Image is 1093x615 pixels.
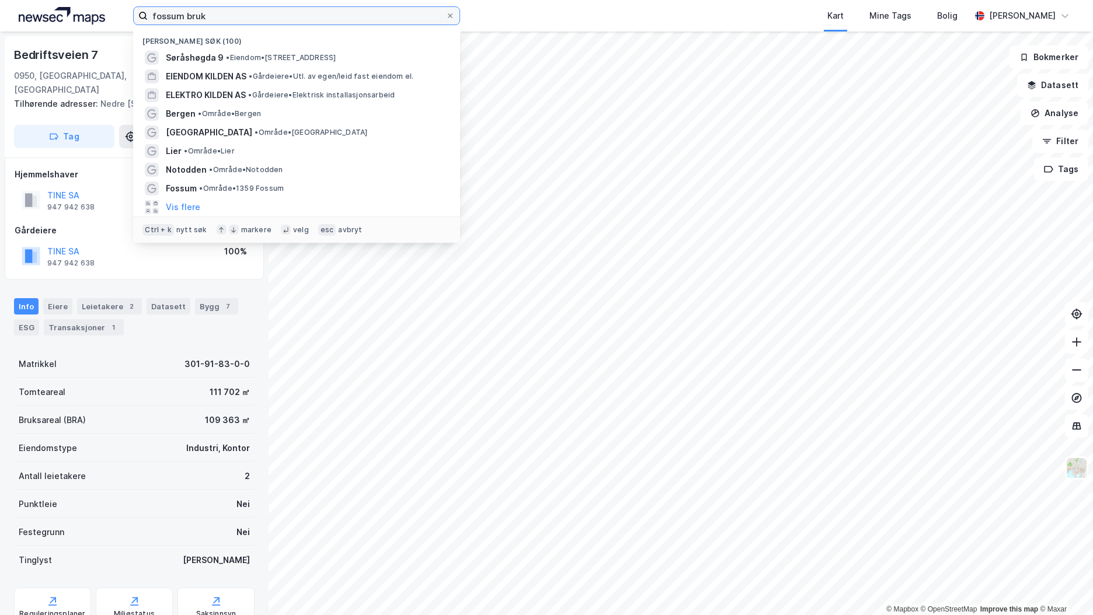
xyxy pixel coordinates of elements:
div: 2 [126,300,137,312]
div: Ctrl + k [142,224,174,236]
div: 0950, [GEOGRAPHIC_DATA], [GEOGRAPHIC_DATA] [14,69,166,97]
div: 301-91-83-0-0 [185,357,250,371]
div: 2 [245,469,250,483]
input: Søk på adresse, matrikkel, gårdeiere, leietakere eller personer [148,7,445,25]
div: 947 942 638 [47,202,95,212]
div: avbryt [338,225,362,235]
div: Festegrunn [19,525,64,539]
div: Bygg [195,298,238,315]
button: Tags [1034,158,1088,181]
span: Bergen [166,107,196,121]
div: nytt søk [176,225,207,235]
button: Analyse [1021,102,1088,125]
div: Nedre [STREET_ADDRESS] [14,97,245,111]
span: • [255,128,258,137]
div: 7 [222,300,234,312]
span: • [198,109,201,118]
div: Matrikkel [19,357,57,371]
div: velg [293,225,309,235]
a: OpenStreetMap [921,605,977,613]
a: Mapbox [886,605,918,613]
span: Område • 1359 Fossum [199,184,284,193]
div: Bolig [937,9,958,23]
button: Bokmerker [1010,46,1088,69]
span: Lier [166,144,182,158]
div: Eiendomstype [19,441,77,455]
span: Eiendom • [STREET_ADDRESS] [226,53,336,62]
a: Improve this map [980,605,1038,613]
span: [GEOGRAPHIC_DATA] [166,125,252,139]
span: Tilhørende adresser: [14,99,100,109]
span: • [184,146,187,155]
div: Tomteareal [19,385,65,399]
span: Gårdeiere • Elektrisk installasjonsarbeid [248,90,395,100]
div: Hjemmelshaver [15,167,254,181]
span: EIENDOM KILDEN AS [166,69,246,83]
span: Gårdeiere • Utl. av egen/leid fast eiendom el. [249,72,413,81]
div: Tinglyst [19,553,52,567]
div: Antall leietakere [19,469,86,483]
div: Mine Tags [869,9,911,23]
span: • [249,72,252,81]
div: 947 942 638 [47,258,95,268]
span: • [199,184,203,193]
div: [PERSON_NAME] [989,9,1056,23]
span: Område • [GEOGRAPHIC_DATA] [255,128,367,137]
span: • [248,90,252,99]
div: Industri, Kontor [186,441,250,455]
div: [PERSON_NAME] [183,553,250,567]
iframe: Chat Widget [1035,559,1093,615]
div: Transaksjoner [44,319,124,336]
div: Bruksareal (BRA) [19,413,86,427]
span: Fossum [166,181,197,195]
div: Eiere [43,298,72,315]
button: Tag [14,125,114,148]
div: Leietakere [77,298,142,315]
div: 100% [224,244,247,258]
div: Gårdeiere [15,223,254,237]
span: Område • Notodden [209,165,283,174]
span: ELEKTRO KILDEN AS [166,88,246,102]
button: Filter [1032,130,1088,153]
span: Område • Bergen [198,109,261,118]
img: logo.a4113a55bc3d86da70a041830d287a7e.svg [19,7,105,25]
div: 109 363 ㎡ [205,413,250,427]
img: Z [1066,457,1088,479]
div: 1 [107,322,119,333]
div: Nei [236,497,250,511]
div: Punktleie [19,497,57,511]
div: Info [14,298,39,315]
div: Bedriftsveien 7 [14,46,100,64]
div: 111 702 ㎡ [210,385,250,399]
span: Notodden [166,163,207,177]
div: Kart [827,9,844,23]
span: • [209,165,213,174]
div: Datasett [147,298,190,315]
div: Nei [236,525,250,539]
span: Område • Lier [184,146,234,156]
div: markere [241,225,271,235]
button: Vis flere [166,200,200,214]
span: • [226,53,229,62]
div: esc [318,224,336,236]
span: Søråshøgda 9 [166,51,224,65]
div: ESG [14,319,39,336]
div: [PERSON_NAME] søk (100) [133,27,460,48]
button: Datasett [1017,74,1088,97]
